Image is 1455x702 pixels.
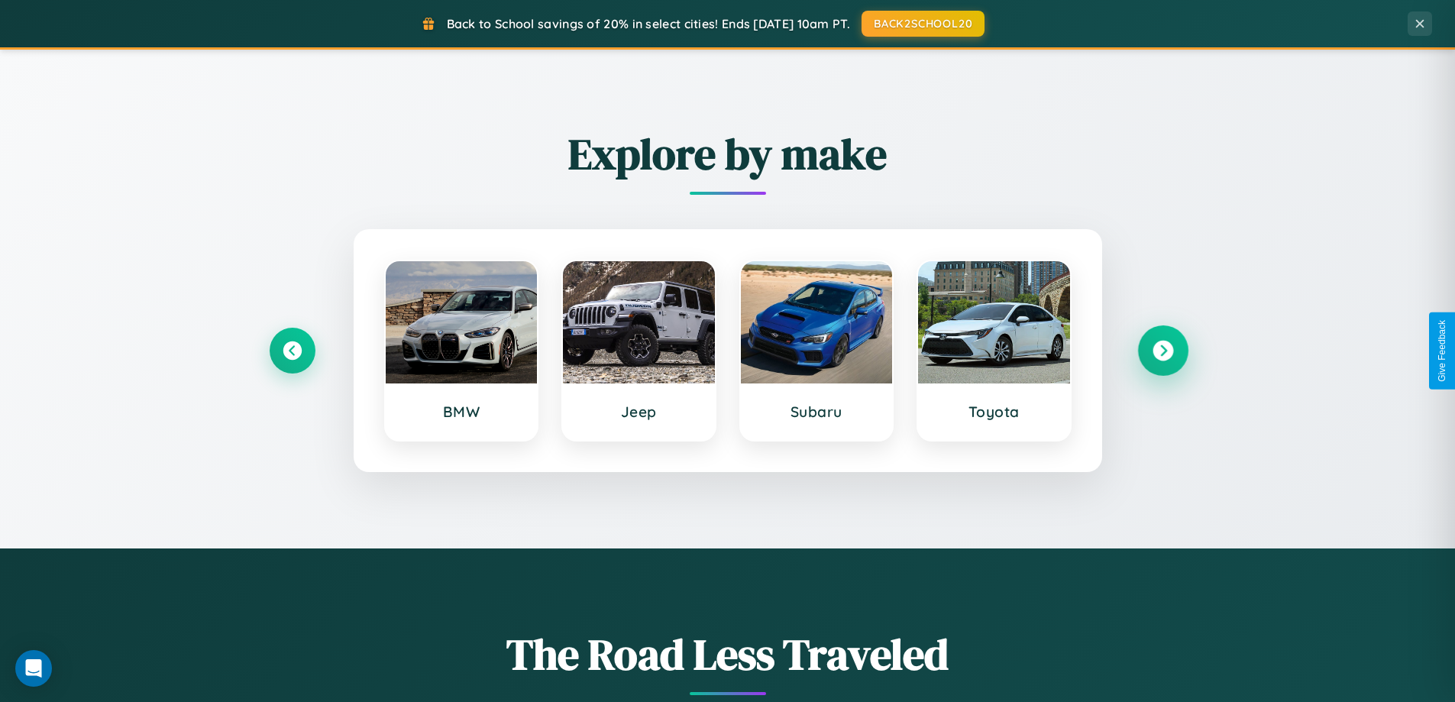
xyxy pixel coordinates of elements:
h3: Subaru [756,403,878,421]
h3: Jeep [578,403,700,421]
h3: BMW [401,403,522,421]
div: Open Intercom Messenger [15,650,52,687]
button: BACK2SCHOOL20 [862,11,985,37]
div: Give Feedback [1437,320,1447,382]
h3: Toyota [933,403,1055,421]
h1: The Road Less Traveled [270,625,1186,684]
span: Back to School savings of 20% in select cities! Ends [DATE] 10am PT. [447,16,850,31]
h2: Explore by make [270,125,1186,183]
